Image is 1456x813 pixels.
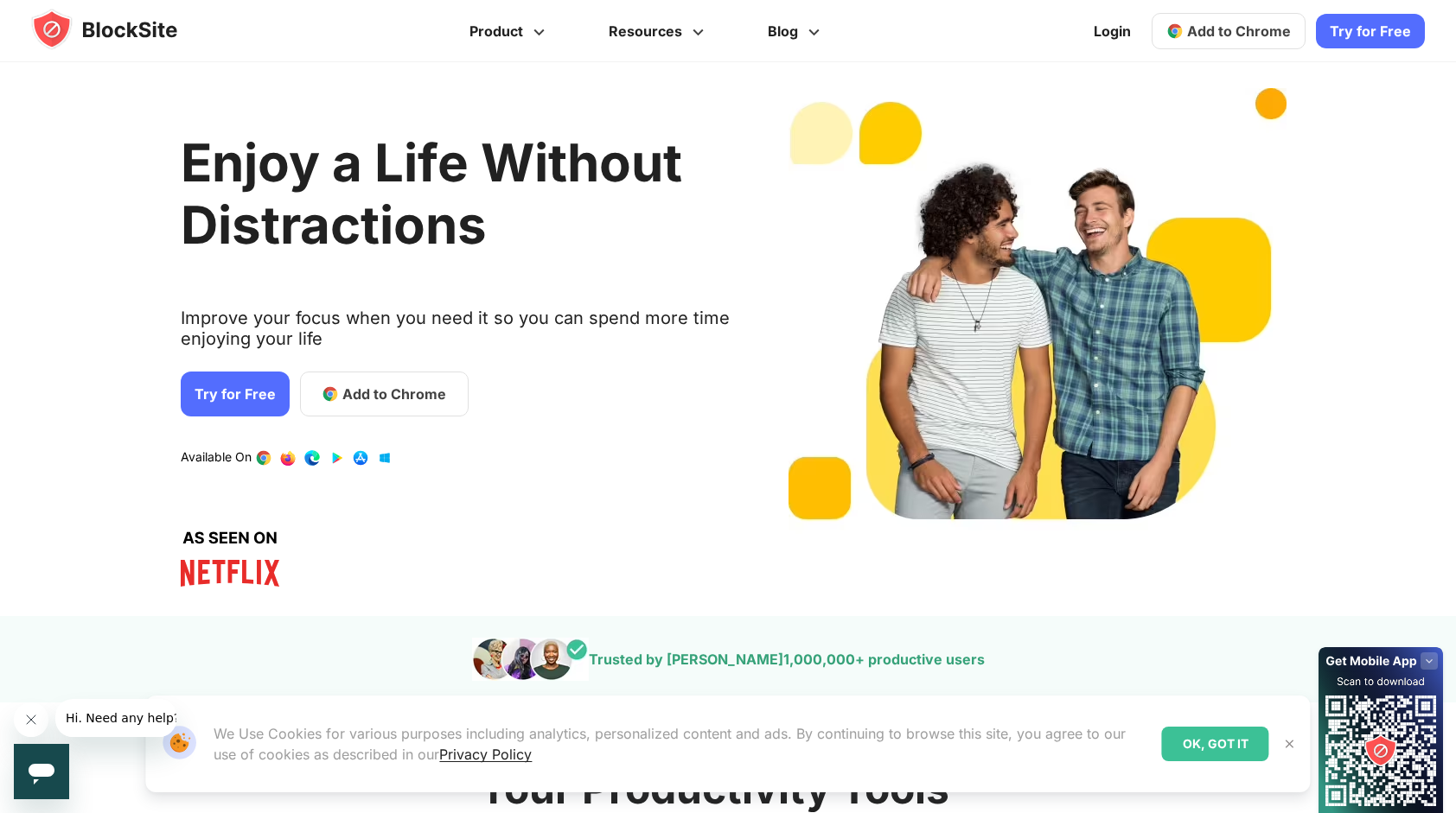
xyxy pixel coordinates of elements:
[342,384,446,404] span: Add to Chrome
[14,744,69,799] iframe: Button to launch messaging window
[439,746,532,763] a: Privacy Policy
[1162,727,1269,761] div: OK, GOT IT
[1166,22,1184,40] img: chrome-icon.svg
[31,9,211,50] img: blocksite-icon.5d769676.svg
[214,723,1147,765] p: We Use Cookies for various purposes including analytics, personalized content and ads. By continu...
[1283,737,1297,751] img: Close
[181,308,732,363] text: Improve your focus when you need it so you can spend more time enjoying your life
[472,638,589,681] img: pepole images
[55,699,176,737] iframe: Message from company
[14,702,48,737] iframe: Close message
[589,651,985,668] text: Trusted by [PERSON_NAME] + productive users
[300,372,469,416] a: Add to Chrome
[1187,22,1291,40] span: Add to Chrome
[1316,14,1425,48] a: Try for Free
[181,449,252,467] text: Available On
[1083,10,1141,52] a: Login
[1152,13,1306,49] a: Add to Chrome
[783,651,855,668] span: 1,000,000
[1279,733,1301,755] button: Close
[10,12,125,26] span: Hi. Need any help?
[181,372,290,416] a: Try for Free
[181,131,732,256] h2: Enjoy a Life Without Distractions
